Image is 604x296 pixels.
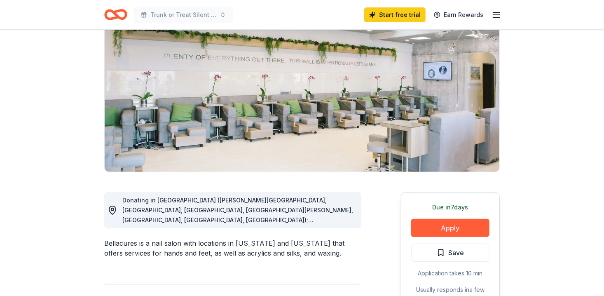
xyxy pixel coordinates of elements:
div: Due in 7 days [411,202,489,212]
div: Bellacures is a nail salon with locations in [US_STATE] and [US_STATE] that offers services for h... [104,238,361,258]
span: Donating in [GEOGRAPHIC_DATA] ([PERSON_NAME][GEOGRAPHIC_DATA], [GEOGRAPHIC_DATA], [GEOGRAPHIC_DAT... [122,197,353,233]
span: Trunk or Treat Silent Auction [150,10,216,20]
a: Home [104,5,127,24]
button: Save [411,244,489,262]
button: Apply [411,219,489,237]
div: Application takes 10 min [411,268,489,278]
a: Start free trial [364,7,426,22]
img: Image for Bellacures [105,14,499,172]
a: Earn Rewards [429,7,488,22]
button: Trunk or Treat Silent Auction [134,7,233,23]
span: Save [448,247,464,258]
